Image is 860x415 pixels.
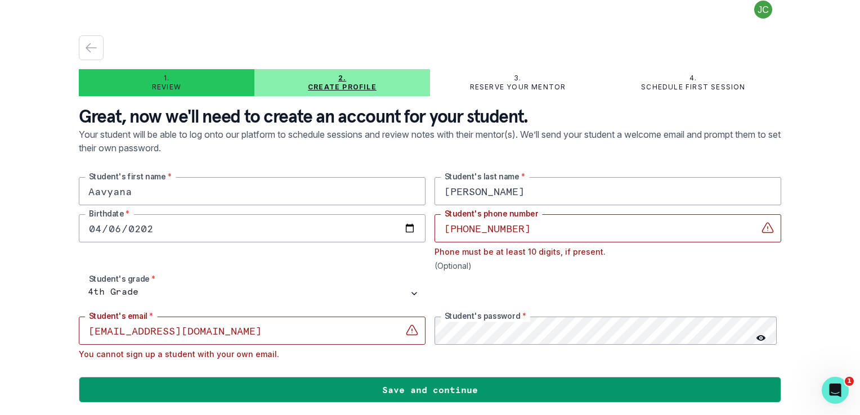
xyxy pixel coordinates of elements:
[338,74,346,83] p: 2.
[470,83,566,92] p: Reserve your mentor
[79,128,781,177] p: Your student will be able to log onto our platform to schedule sessions and review notes with the...
[308,83,377,92] p: Create profile
[79,105,781,128] p: Great, now we'll need to create an account for your student.
[745,1,781,19] button: profile picture
[152,83,181,92] p: Review
[689,74,697,83] p: 4.
[641,83,745,92] p: Schedule first session
[435,261,781,270] div: (Optional)
[79,377,781,403] button: Save and continue
[164,74,169,83] p: 1.
[822,377,849,404] iframe: Intercom live chat
[514,74,521,83] p: 3.
[435,247,781,256] div: Phone must be at least 10 digits, if present.
[79,349,425,359] div: You cannot sign up a student with your own email.
[845,377,854,386] span: 1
